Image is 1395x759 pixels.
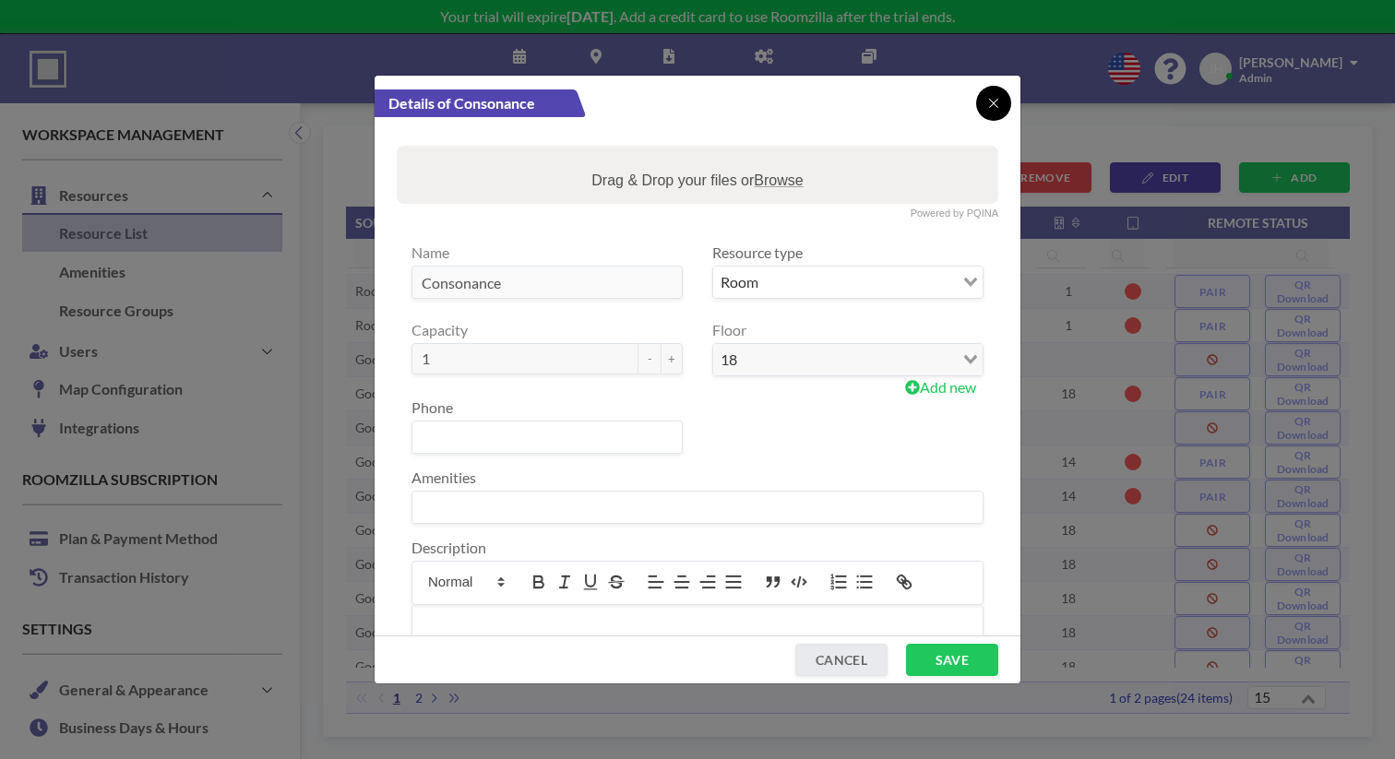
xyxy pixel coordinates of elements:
[905,378,976,396] span: Add new
[411,539,486,557] label: Description
[764,270,952,294] input: Search for option
[713,267,983,298] div: Search for option
[713,344,983,375] div: Search for option
[717,348,741,372] span: 18
[412,492,983,523] div: Search for option
[717,270,762,294] span: Room
[743,348,952,372] input: Search for option
[411,398,453,417] label: Phone
[411,321,468,339] label: Capacity
[584,162,810,199] label: Drag & Drop your files or
[411,243,449,262] label: Name
[906,644,998,676] button: SAVE
[411,468,476,487] label: Amenities
[375,89,563,117] span: Details of Consonance
[414,495,972,519] input: Search for option
[638,343,661,374] button: -
[712,243,803,262] label: Resource type
[661,343,683,374] button: +
[795,644,888,676] button: CANCEL
[911,209,998,218] a: Powered by PQINA
[712,321,746,339] label: Floor
[754,172,803,188] span: Browse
